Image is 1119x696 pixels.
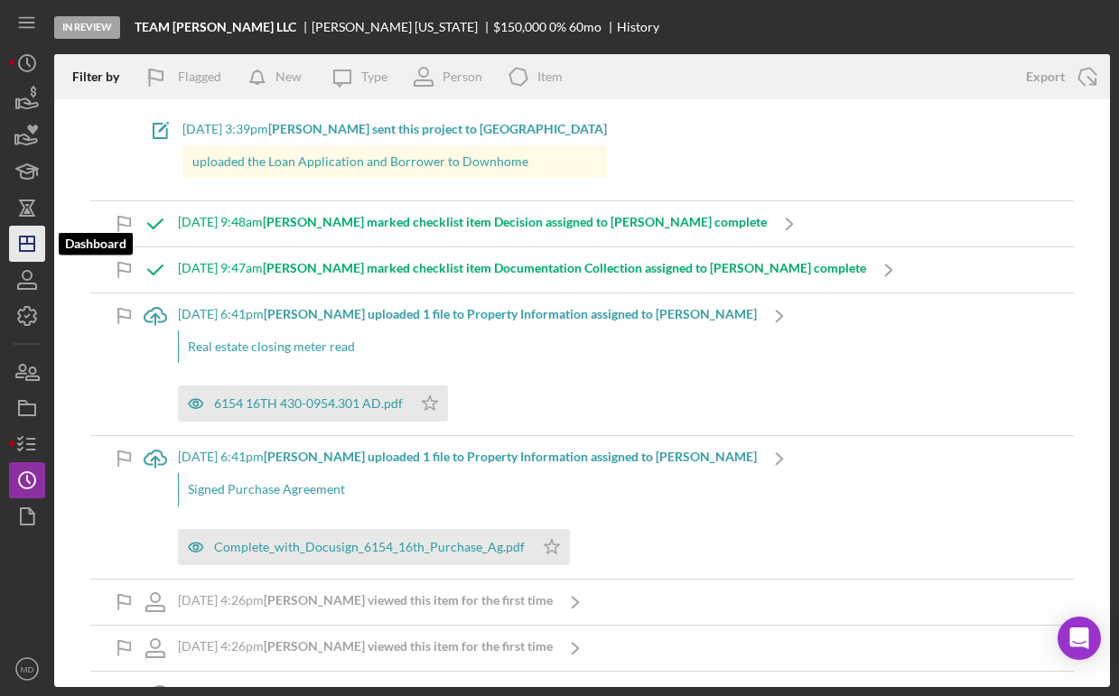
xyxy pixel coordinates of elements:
[133,201,812,246] a: [DATE] 9:48am[PERSON_NAME] marked checklist item Decision assigned to [PERSON_NAME] complete
[133,247,911,292] a: [DATE] 9:47am[PERSON_NAME] marked checklist item Documentation Collection assigned to [PERSON_NAM...
[549,20,566,34] div: 0 %
[264,638,553,654] b: [PERSON_NAME] viewed this item for the first time
[182,122,607,136] div: [DATE] 3:39pm
[178,261,866,275] div: [DATE] 9:47am
[264,306,757,321] b: [PERSON_NAME] uploaded 1 file to Property Information assigned to [PERSON_NAME]
[263,214,767,229] b: [PERSON_NAME] marked checklist item Decision assigned to [PERSON_NAME] complete
[178,215,767,229] div: [DATE] 9:48am
[443,70,482,84] div: Person
[178,385,448,422] button: 6154 16TH 430-0954.301 AD.pdf
[9,651,45,687] button: MD
[178,59,221,95] div: Flagged
[569,20,601,34] div: 60 mo
[178,307,757,321] div: [DATE] 6:41pm
[133,436,802,578] a: [DATE] 6:41pm[PERSON_NAME] uploaded 1 file to Property Information assigned to [PERSON_NAME]Signe...
[1008,59,1110,95] button: Export
[537,70,563,84] div: Item
[493,19,546,34] span: $150,000
[263,260,866,275] b: [PERSON_NAME] marked checklist item Documentation Collection assigned to [PERSON_NAME] complete
[21,664,34,674] text: MD
[182,145,607,178] div: uploaded the Loan Application and Borrower to Downhome
[361,70,387,84] div: Type
[178,330,757,363] div: Real estate closing meter read
[1058,617,1101,660] div: Open Intercom Messenger
[239,59,320,95] button: New
[1026,59,1065,95] div: Export
[178,639,553,654] div: [DATE] 4:26pm
[617,20,659,34] div: History
[135,20,296,34] b: TEAM [PERSON_NAME] LLC
[275,59,302,95] div: New
[72,70,133,84] div: Filter by
[133,293,802,435] a: [DATE] 6:41pm[PERSON_NAME] uploaded 1 file to Property Information assigned to [PERSON_NAME]Real ...
[178,473,757,506] div: Signed Purchase Agreement
[214,396,403,411] div: 6154 16TH 430-0954.301 AD.pdf
[178,593,553,608] div: [DATE] 4:26pm
[54,16,120,39] div: In Review
[133,580,598,625] a: [DATE] 4:26pm[PERSON_NAME] viewed this item for the first time
[264,449,757,464] b: [PERSON_NAME] uploaded 1 file to Property Information assigned to [PERSON_NAME]
[264,592,553,608] b: [PERSON_NAME] viewed this item for the first time
[312,20,493,34] div: [PERSON_NAME] [US_STATE]
[178,450,757,464] div: [DATE] 6:41pm
[133,626,598,671] a: [DATE] 4:26pm[PERSON_NAME] viewed this item for the first time
[268,121,607,136] b: [PERSON_NAME] sent this project to [GEOGRAPHIC_DATA]
[133,59,239,95] button: Flagged
[178,529,570,565] button: Complete_with_Docusign_6154_16th_Purchase_Ag.pdf
[214,540,525,554] div: Complete_with_Docusign_6154_16th_Purchase_Ag.pdf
